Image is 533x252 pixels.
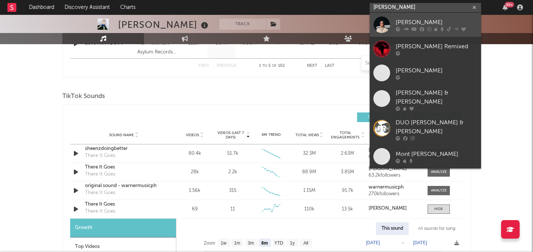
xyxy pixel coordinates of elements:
div: 91.7k [330,187,365,194]
div: [PERSON_NAME] [396,18,477,27]
div: 2.63M [330,150,365,157]
div: 11 [230,206,235,213]
div: [PERSON_NAME] [396,66,477,75]
text: YTD [274,240,283,246]
text: 3m [248,240,254,246]
button: 99+ [503,4,508,10]
a: [PERSON_NAME] [369,206,420,211]
div: 6M Trend [254,132,288,138]
a: There It Goes [85,164,163,171]
a: DUO [PERSON_NAME] & [PERSON_NAME] [370,115,481,144]
span: TikTok Sounds [62,92,105,101]
div: There It Goes [85,208,115,215]
text: 1w [221,240,227,246]
div: 28k [177,168,212,176]
text: [DATE] [413,240,427,245]
span: Videos (last 7 days) [216,131,246,140]
a: original sound - warnermusicph [85,182,163,190]
div: 2.2k [228,168,237,176]
span: Sound Name [109,133,134,137]
a: [PERSON_NAME] [370,13,481,37]
div: Growth [70,219,176,238]
div: [PERSON_NAME] [118,19,210,31]
span: Videos [186,133,199,137]
text: Zoom [204,240,215,246]
span: UGC ( 212 ) [362,115,396,120]
div: 1.15M [292,187,327,194]
text: All [303,240,308,246]
a: [PERSON_NAME] [370,61,481,85]
div: 3.85M [330,168,365,176]
a: [PERSON_NAME] [369,148,420,153]
div: 270k followers [369,192,420,197]
input: Search for artists [370,3,481,12]
strong: [PERSON_NAME] [369,166,407,171]
a: Mont [PERSON_NAME] [370,144,481,168]
div: [PERSON_NAME] Remixed [396,42,477,51]
div: There It Goes [85,189,115,197]
div: 99 + [505,2,514,7]
div: Mont [PERSON_NAME] [396,150,477,158]
div: 80.4k [177,150,212,157]
div: 6.85k followers [369,154,420,160]
text: [DATE] [366,240,380,245]
button: UGC(212) [357,112,407,122]
a: [PERSON_NAME] [369,166,420,171]
div: 110k [292,206,327,213]
span: Total Views [295,133,319,137]
div: DUO [PERSON_NAME] & [PERSON_NAME] [396,118,477,136]
div: 315 [229,187,236,194]
div: 69 [177,206,212,213]
div: 13.5k [330,206,365,213]
div: 32.3M [292,150,327,157]
div: All sounds for song [412,222,461,235]
div: 1.56k [177,187,212,194]
text: 1m [234,240,241,246]
text: 6m [261,240,268,246]
span: Total Engagements [330,131,360,140]
a: [PERSON_NAME] Remixed [370,37,481,61]
div: There It Goes [85,152,115,160]
div: There It Goes [85,171,115,178]
div: 88.9M [292,168,327,176]
text: 1y [290,240,295,246]
button: Track [219,19,266,30]
a: warnermusicph [369,185,420,190]
strong: [PERSON_NAME] [369,148,407,153]
a: There It Goes [85,201,163,208]
text: → [400,240,405,245]
a: [PERSON_NAME] & [PERSON_NAME] [370,85,481,115]
div: This sound [376,222,409,235]
strong: [PERSON_NAME] [369,206,407,211]
a: sheenzdoingbetter [85,145,163,153]
div: 51.7k [227,150,238,157]
input: Search by song name or URL [362,60,440,66]
div: [PERSON_NAME] & [PERSON_NAME] [396,89,477,107]
strong: warnermusicph [369,185,404,190]
div: 63.2k followers [369,173,420,178]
